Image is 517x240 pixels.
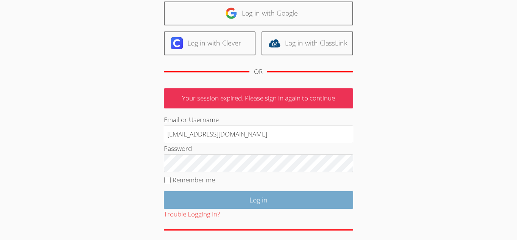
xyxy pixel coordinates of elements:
[225,7,237,19] img: google-logo-50288ca7cdecda66e5e0955fdab243c47b7ad437acaf1139b6f446037453330a.svg
[164,88,353,108] p: Your session expired. Please sign in again to continue
[254,66,263,77] div: OR
[164,2,353,25] a: Log in with Google
[173,176,215,184] label: Remember me
[164,191,353,209] input: Log in
[164,115,219,124] label: Email or Username
[164,31,255,55] a: Log in with Clever
[262,31,353,55] a: Log in with ClassLink
[164,209,220,220] button: Trouble Logging In?
[164,144,192,153] label: Password
[268,37,280,49] img: classlink-logo-d6bb404cc1216ec64c9a2012d9dc4662098be43eaf13dc465df04b49fa7ab582.svg
[171,37,183,49] img: clever-logo-6eab21bc6e7a338710f1a6ff85c0baf02591cd810cc4098c63d3a4b26e2feb20.svg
